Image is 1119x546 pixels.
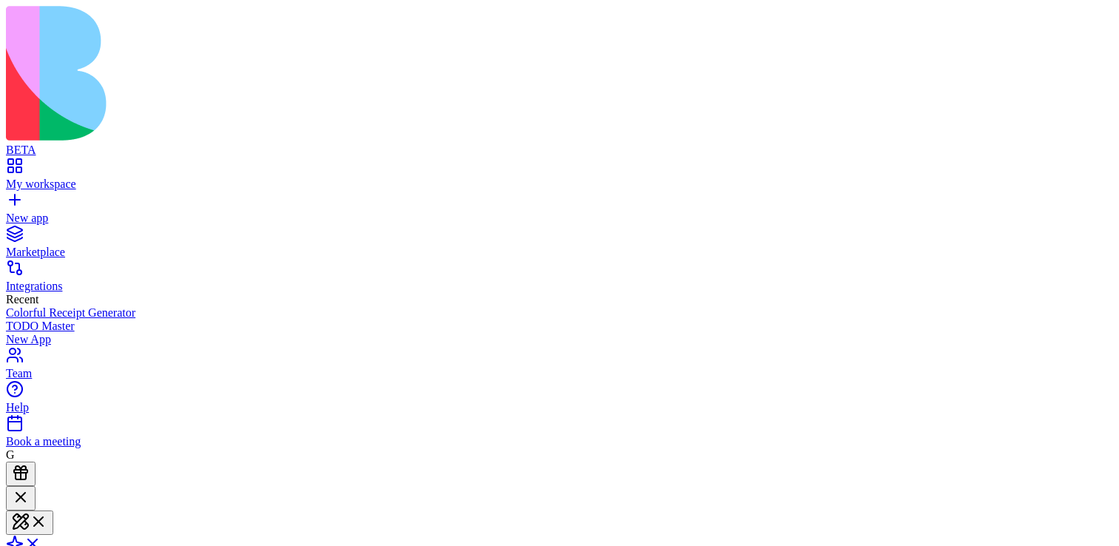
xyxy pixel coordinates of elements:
[6,178,1113,191] div: My workspace
[6,280,1113,293] div: Integrations
[6,367,1113,380] div: Team
[6,246,1113,259] div: Marketplace
[6,448,15,461] span: G
[6,212,1113,225] div: New app
[6,6,601,141] img: logo
[6,354,1113,380] a: Team
[6,435,1113,448] div: Book a meeting
[6,232,1113,259] a: Marketplace
[6,266,1113,293] a: Integrations
[6,320,1113,333] a: TODO Master
[6,388,1113,414] a: Help
[6,130,1113,157] a: BETA
[6,293,38,306] span: Recent
[6,306,1113,320] a: Colorful Receipt Generator
[6,333,1113,346] a: New App
[6,422,1113,448] a: Book a meeting
[6,144,1113,157] div: BETA
[6,198,1113,225] a: New app
[6,164,1113,191] a: My workspace
[6,401,1113,414] div: Help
